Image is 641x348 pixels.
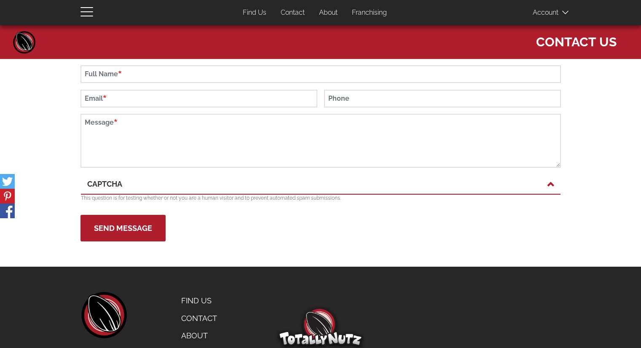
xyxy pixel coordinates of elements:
[236,5,273,21] a: Find Us
[274,5,311,21] a: Contact
[80,90,317,107] input: Email
[81,195,561,202] p: This question is for testing whether or not you are a human visitor and to prevent automated spam...
[279,308,363,346] img: Totally Nutz Logo
[536,29,617,51] span: Contact Us
[175,292,258,310] a: Find Us
[324,90,561,107] input: Phone
[346,5,393,21] a: Franchising
[12,29,37,55] a: Home
[175,310,258,327] a: Contact
[80,215,166,241] button: Send Message
[175,327,258,345] a: About
[80,292,127,338] a: home
[87,179,554,190] a: CAPTCHA
[313,5,344,21] a: About
[80,65,561,83] input: Full Name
